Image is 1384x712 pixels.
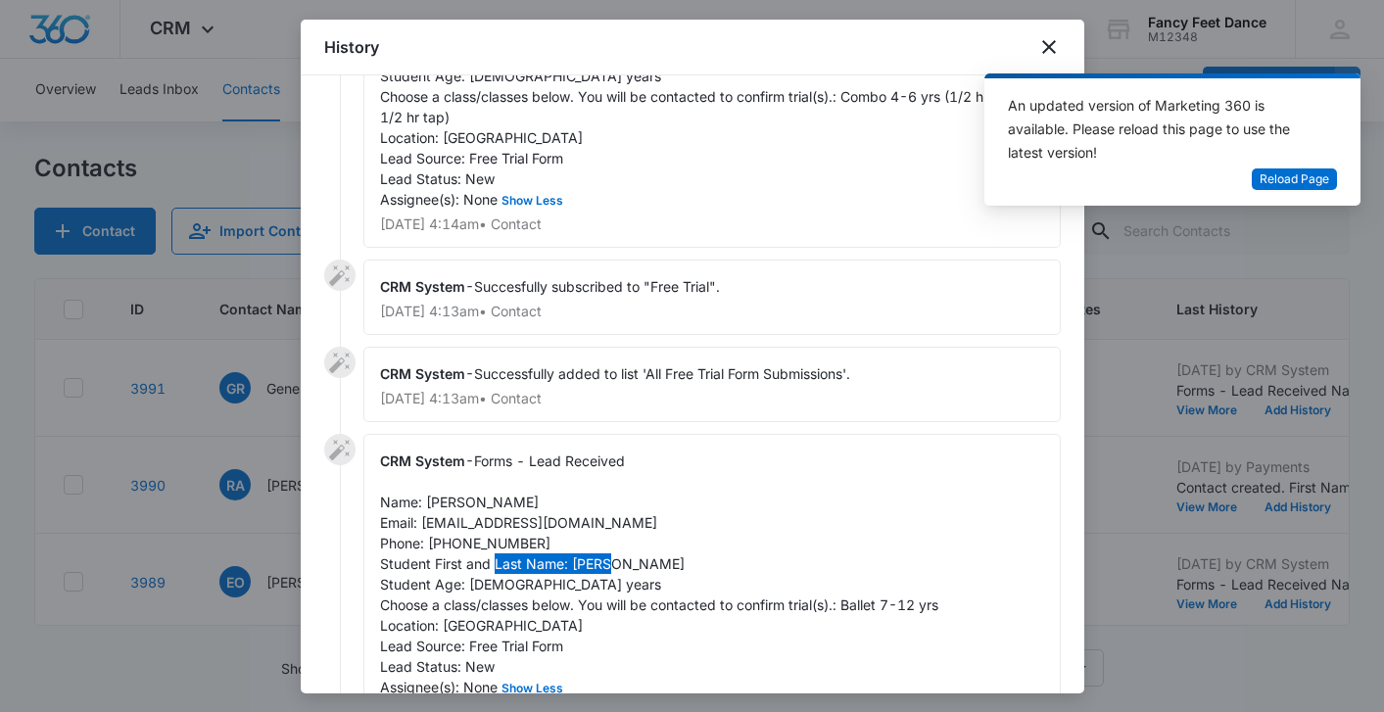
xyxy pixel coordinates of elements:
[380,392,1044,405] p: [DATE] 4:13am • Contact
[474,365,850,382] span: Successfully added to list 'All Free Trial Form Submissions'.
[380,305,1044,318] p: [DATE] 4:13am • Contact
[380,452,465,469] span: CRM System
[380,365,465,382] span: CRM System
[363,347,1061,422] div: -
[1260,170,1329,189] span: Reload Page
[380,278,465,295] span: CRM System
[498,683,567,694] button: Show Less
[324,35,379,59] h1: History
[380,217,1044,231] p: [DATE] 4:14am • Contact
[474,278,720,295] span: Succesfully subscribed to "Free Trial".
[1037,35,1061,59] button: close
[1008,94,1313,165] div: An updated version of Marketing 360 is available. Please reload this page to use the latest version!
[498,195,567,207] button: Show Less
[363,260,1061,335] div: -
